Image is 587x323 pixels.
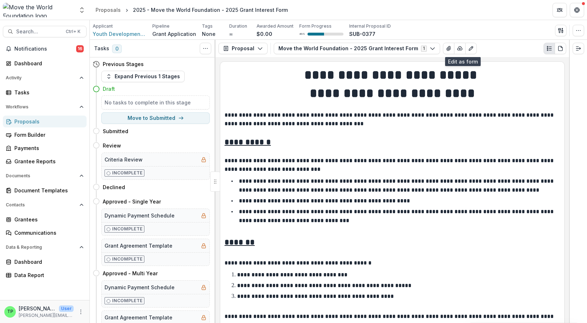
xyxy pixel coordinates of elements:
[152,30,196,38] p: Grant Application
[105,99,207,106] h5: No tasks to complete in this stage
[3,129,87,141] a: Form Builder
[14,271,81,279] div: Data Report
[3,227,87,239] a: Communications
[101,112,210,124] button: Move to Submitted
[103,142,121,149] h4: Review
[256,23,293,29] p: Awarded Amount
[133,6,288,14] div: 2025 - Move the World Foundation - 2025 Grant Interest Form
[3,199,87,211] button: Open Contacts
[6,245,77,250] span: Data & Reporting
[3,242,87,253] button: Open Data & Reporting
[93,5,291,15] nav: breadcrumb
[112,256,143,262] p: Incomplete
[3,3,74,17] img: Move the World Foundation logo
[202,23,213,29] p: Tags
[3,269,87,281] a: Data Report
[3,72,87,84] button: Open Activity
[7,309,13,314] div: Tom Pappas
[299,32,305,37] p: 46 %
[6,202,77,207] span: Contacts
[349,23,391,29] p: Internal Proposal ID
[3,43,87,55] button: Notifications16
[3,155,87,167] a: Grantee Reports
[105,156,143,163] h5: Criteria Review
[14,258,81,266] div: Dashboard
[112,45,122,53] span: 0
[93,23,113,29] p: Applicant
[570,3,584,17] button: Get Help
[6,104,77,109] span: Workflows
[256,30,272,38] p: $0.00
[19,305,56,312] p: [PERSON_NAME]
[14,46,76,52] span: Notifications
[105,242,172,249] h5: Grant Agreement Template
[14,158,81,165] div: Grantee Reports
[94,46,109,52] h3: Tasks
[14,118,81,125] div: Proposals
[3,101,87,113] button: Open Workflows
[14,216,81,223] div: Grantees
[573,43,584,54] button: Expand right
[59,305,74,312] p: User
[3,184,87,196] a: Document Templates
[19,312,74,319] p: [PERSON_NAME][EMAIL_ADDRESS][DOMAIN_NAME]
[443,43,454,54] button: View Attached Files
[6,75,77,80] span: Activity
[6,173,77,178] span: Documents
[14,144,81,152] div: Payments
[112,298,143,304] p: Incomplete
[105,284,175,291] h5: Dynamic Payment Schedule
[3,86,87,98] a: Tasks
[3,57,87,69] a: Dashboard
[200,43,211,54] button: Toggle View Cancelled Tasks
[544,43,555,54] button: Plaintext view
[3,256,87,268] a: Dashboard
[3,170,87,182] button: Open Documents
[14,187,81,194] div: Document Templates
[103,198,161,205] h4: Approved - Single Year
[96,6,121,14] div: Proposals
[103,183,125,191] h4: Declined
[299,23,332,29] p: Form Progress
[101,71,185,82] button: Expand Previous 1 Stages
[274,43,440,54] button: Move the World Foundation - 2025 Grant Interest Form1
[105,212,175,219] h5: Dynamic Payment Schedule
[77,308,85,316] button: More
[112,170,143,176] p: Incomplete
[93,30,147,38] a: Youth Development Organization Inc
[103,60,144,68] h4: Previous Stages
[14,229,81,237] div: Communications
[152,23,170,29] p: Pipeline
[14,60,81,67] div: Dashboard
[3,116,87,127] a: Proposals
[555,43,566,54] button: PDF view
[103,85,115,93] h4: Draft
[3,214,87,225] a: Grantees
[77,3,87,17] button: Open entity switcher
[64,28,82,36] div: Ctrl + K
[218,43,268,54] button: Proposal
[105,314,172,321] h5: Grant Agreement Template
[112,226,143,232] p: Incomplete
[465,43,477,54] button: Edit as form
[14,131,81,139] div: Form Builder
[553,3,567,17] button: Partners
[229,23,247,29] p: Duration
[202,30,216,38] p: None
[103,270,158,277] h4: Approved - Multi Year
[76,45,84,52] span: 16
[3,26,87,37] button: Search...
[16,29,61,35] span: Search...
[14,89,81,96] div: Tasks
[229,30,233,38] p: ∞
[103,127,128,135] h4: Submitted
[349,30,375,38] p: SUB-0377
[3,142,87,154] a: Payments
[93,5,124,15] a: Proposals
